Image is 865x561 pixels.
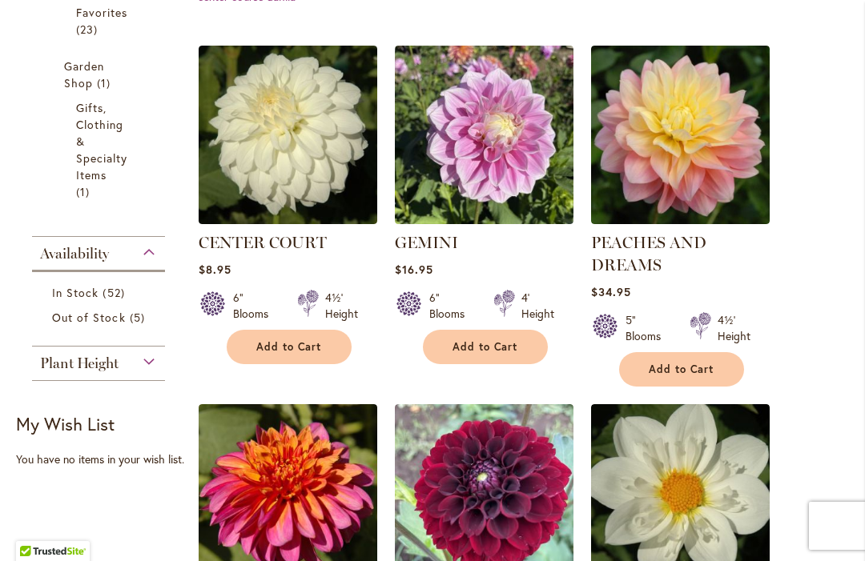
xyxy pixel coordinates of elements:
div: 4½' Height [718,312,750,344]
span: $8.95 [199,262,231,277]
a: Gifts, Clothing &amp; Specialty Items [76,99,125,200]
button: Add to Cart [227,330,352,364]
div: You have no items in your wish list. [16,451,190,467]
span: Plant Height [40,355,119,372]
a: GEMINI [395,212,573,227]
div: 6" Blooms [429,290,474,322]
span: Add to Cart [256,340,322,354]
div: 4' Height [521,290,554,322]
button: Add to Cart [619,352,744,387]
img: CENTER COURT [199,46,377,224]
span: Add to Cart [453,340,518,354]
a: PEACHES AND DREAMS [591,212,770,227]
span: In Stock [52,285,99,300]
a: GEMINI [395,233,458,252]
a: PEACHES AND DREAMS [591,233,706,274]
div: 4½' Height [325,290,358,322]
span: 1 [76,183,94,200]
div: 5" Blooms [626,312,670,344]
span: Garden Shop [64,58,104,90]
a: Garden Shop [64,58,137,91]
span: 5 [130,309,149,326]
span: $34.95 [591,284,631,299]
span: Availability [40,245,109,262]
iframe: Launch Accessibility Center [12,504,57,549]
a: In Stock 52 [52,284,149,301]
img: PEACHES AND DREAMS [591,46,770,224]
strong: My Wish List [16,412,115,435]
span: Out of Stock [52,310,126,325]
a: CENTER COURT [199,233,327,252]
span: Gifts, Clothing & Specialty Items [76,100,127,182]
span: Add to Cart [649,363,714,376]
span: 1 [97,74,115,91]
span: 52 [103,284,128,301]
a: CENTER COURT [199,212,377,227]
span: 23 [76,21,102,38]
div: 6" Blooms [233,290,278,322]
img: GEMINI [395,46,573,224]
span: $16.95 [395,262,433,277]
a: Out of Stock 5 [52,309,149,326]
button: Add to Cart [423,330,548,364]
